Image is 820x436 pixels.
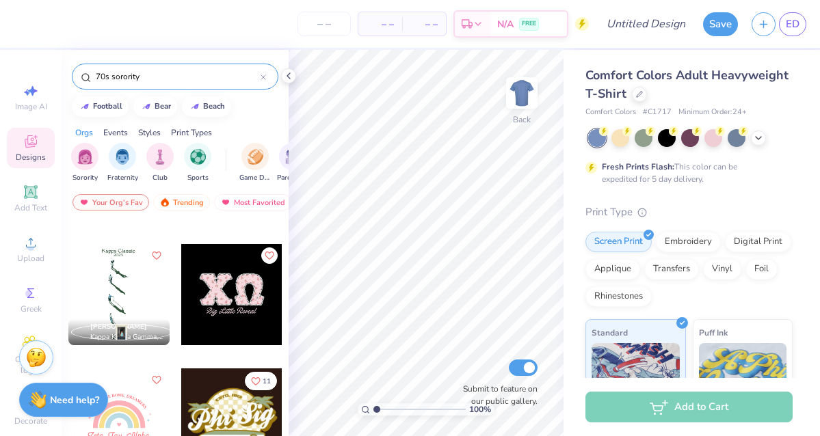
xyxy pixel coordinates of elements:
[585,107,636,118] span: Comfort Colors
[115,149,130,165] img: Fraternity Image
[585,204,793,220] div: Print Type
[277,143,308,183] button: filter button
[189,103,200,111] img: trend_line.gif
[220,197,231,207] img: most_fav.gif
[141,103,152,111] img: trend_line.gif
[72,96,129,117] button: football
[72,194,149,210] div: Your Org's Fav
[585,259,640,280] div: Applique
[153,149,168,165] img: Club Image
[297,12,351,36] input: – –
[239,143,271,183] button: filter button
[644,259,699,280] div: Transfers
[585,67,789,102] span: Comfort Colors Adult Heavyweight T-Shirt
[585,232,652,252] div: Screen Print
[94,70,261,83] input: Try "Alpha"
[107,143,138,183] button: filter button
[678,107,747,118] span: Minimum Order: 24 +
[786,16,799,32] span: ED
[79,103,90,111] img: trend_line.gif
[239,173,271,183] span: Game Day
[75,126,93,139] div: Orgs
[592,325,628,340] span: Standard
[14,415,47,426] span: Decorate
[699,325,728,340] span: Puff Ink
[725,232,791,252] div: Digital Print
[79,197,90,207] img: most_fav.gif
[17,253,44,264] span: Upload
[103,126,128,139] div: Events
[469,403,491,415] span: 100 %
[263,378,271,385] span: 11
[190,149,206,165] img: Sports Image
[602,161,770,185] div: This color can be expedited for 5 day delivery.
[277,143,308,183] div: filter for Parent's Weekend
[90,322,147,331] span: [PERSON_NAME]
[410,17,438,31] span: – –
[72,173,98,183] span: Sorority
[153,173,168,183] span: Club
[50,394,99,407] strong: Need help?
[248,149,263,165] img: Game Day Image
[367,17,394,31] span: – –
[155,103,171,110] div: bear
[71,143,98,183] button: filter button
[277,173,308,183] span: Parent's Weekend
[171,126,212,139] div: Print Types
[656,232,721,252] div: Embroidery
[146,143,174,183] div: filter for Club
[239,143,271,183] div: filter for Game Day
[14,202,47,213] span: Add Text
[602,161,674,172] strong: Fresh Prints Flash:
[508,79,535,107] img: Back
[745,259,778,280] div: Foil
[93,103,122,110] div: football
[703,12,738,36] button: Save
[779,12,806,36] a: ED
[203,103,225,110] div: beach
[148,247,165,264] button: Like
[184,143,211,183] button: filter button
[21,303,42,314] span: Greek
[16,152,46,163] span: Designs
[455,383,538,407] label: Submit to feature on our public gallery.
[285,149,301,165] img: Parent's Weekend Image
[153,194,210,210] div: Trending
[146,143,174,183] button: filter button
[513,113,531,126] div: Back
[15,101,47,112] span: Image AI
[7,354,55,376] span: Clipart & logos
[107,173,138,183] span: Fraternity
[522,19,536,29] span: FREE
[148,372,165,388] button: Like
[245,372,277,390] button: Like
[585,286,652,307] div: Rhinestones
[703,259,741,280] div: Vinyl
[187,173,209,183] span: Sports
[497,17,514,31] span: N/A
[90,332,164,342] span: Kappa Kappa Gamma, [GEOGRAPHIC_DATA]
[159,197,170,207] img: trending.gif
[643,107,672,118] span: # C1717
[77,149,93,165] img: Sorority Image
[261,247,278,264] button: Like
[182,96,231,117] button: beach
[184,143,211,183] div: filter for Sports
[138,126,161,139] div: Styles
[592,343,680,411] img: Standard
[699,343,787,411] img: Puff Ink
[596,10,696,38] input: Untitled Design
[133,96,177,117] button: bear
[214,194,291,210] div: Most Favorited
[71,143,98,183] div: filter for Sorority
[107,143,138,183] div: filter for Fraternity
